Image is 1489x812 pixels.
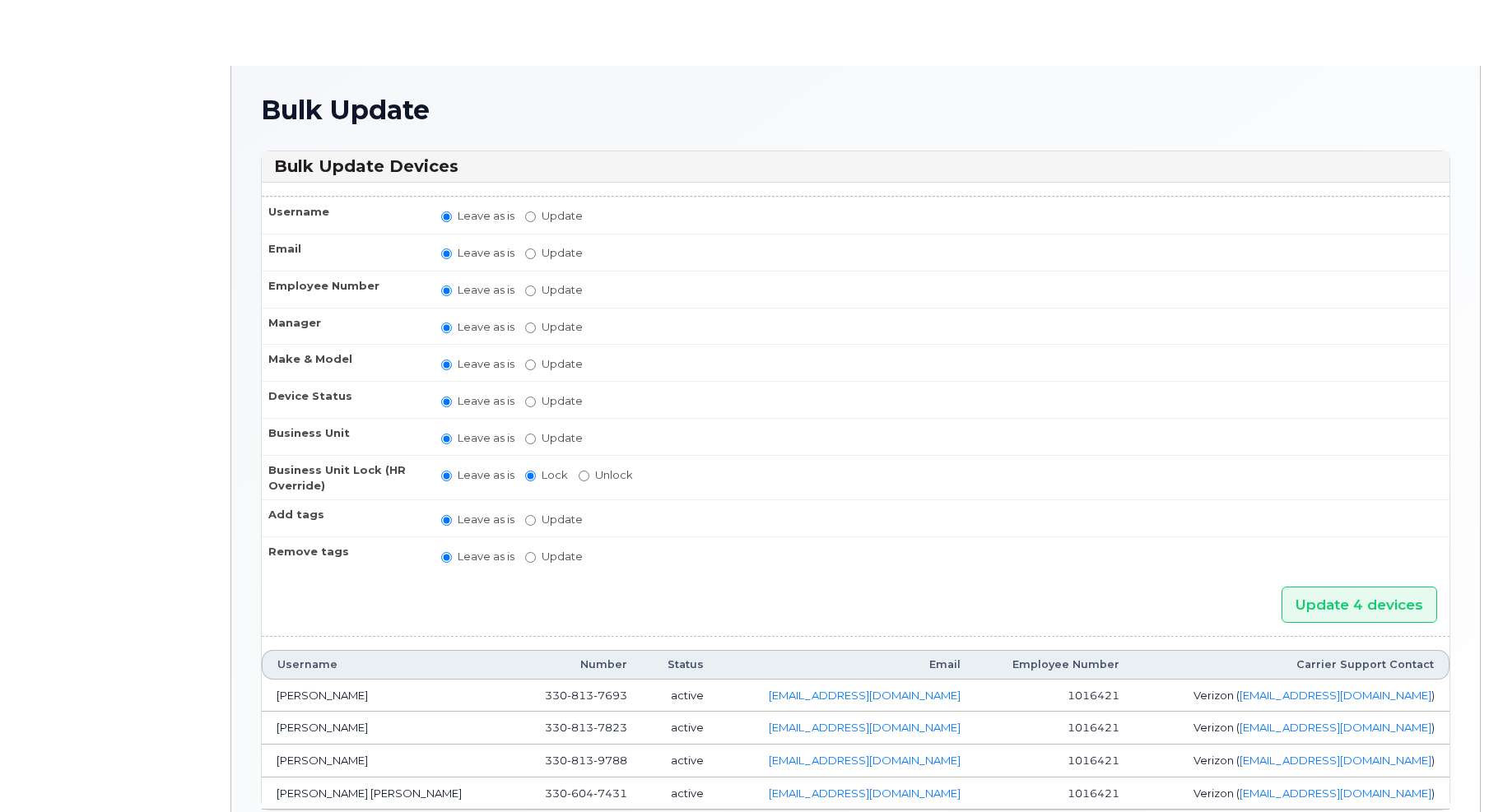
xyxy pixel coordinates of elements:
[1240,786,1431,800] a: [EMAIL_ADDRESS][DOMAIN_NAME]
[525,282,583,298] label: Update
[579,471,589,481] input: Unlock
[441,515,452,526] input: Leave as is
[262,712,511,745] td: [PERSON_NAME]
[579,467,633,483] label: Unlock
[769,786,961,800] a: [EMAIL_ADDRESS][DOMAIN_NAME]
[525,248,536,259] input: Update
[262,536,426,573] th: Remove tags
[642,777,719,810] td: active
[593,786,627,800] span: 7431
[441,211,452,222] input: Leave as is
[261,95,1450,124] h1: Bulk Update
[525,397,536,407] input: Update
[441,245,514,261] label: Leave as is
[567,754,593,767] span: 813
[975,777,1134,810] td: 1016421
[511,650,641,680] th: Number
[593,721,627,734] span: 7823
[642,680,719,712] td: active
[525,393,583,409] label: Update
[525,512,583,527] label: Update
[975,712,1134,745] td: 1016421
[262,418,426,455] th: Business Unit
[1240,754,1431,767] a: [EMAIL_ADDRESS][DOMAIN_NAME]
[262,308,426,345] th: Manager
[545,721,627,734] span: 330
[262,499,426,536] th: Add tags
[642,650,719,680] th: Status
[441,285,452,296] input: Leave as is
[441,319,514,335] label: Leave as is
[441,282,514,298] label: Leave as is
[1282,587,1437,624] input: Update 4 devices
[769,689,961,702] a: [EMAIL_ADDRESS][DOMAIN_NAME]
[593,689,627,702] span: 7693
[525,515,536,526] input: Update
[1240,689,1431,702] a: [EMAIL_ADDRESS][DOMAIN_NAME]
[525,245,583,261] label: Update
[262,271,426,308] th: Employee Number
[262,197,426,234] th: Username
[567,786,593,800] span: 604
[525,549,583,564] label: Update
[525,552,536,563] input: Update
[441,248,452,259] input: Leave as is
[1134,680,1449,712] td: Verizon ( )
[769,721,961,734] a: [EMAIL_ADDRESS][DOMAIN_NAME]
[567,689,593,702] span: 813
[525,208,583,224] label: Update
[441,322,452,333] input: Leave as is
[593,754,627,767] span: 9788
[525,356,583,372] label: Update
[441,208,514,224] label: Leave as is
[1134,650,1449,680] th: Carrier Support Contact
[1134,745,1449,777] td: Verizon ( )
[441,467,514,483] label: Leave as is
[441,434,452,444] input: Leave as is
[525,319,583,335] label: Update
[545,754,627,767] span: 330
[441,512,514,527] label: Leave as is
[545,689,627,702] span: 330
[1134,777,1449,810] td: Verizon ( )
[525,285,536,296] input: Update
[525,471,536,481] input: Lock
[525,434,536,444] input: Update
[642,712,719,745] td: active
[262,650,511,680] th: Username
[262,455,426,499] th: Business Unit Lock (HR Override)
[525,360,536,370] input: Update
[441,549,514,564] label: Leave as is
[1134,712,1449,745] td: Verizon ( )
[719,650,976,680] th: Email
[441,393,514,409] label: Leave as is
[262,680,511,712] td: [PERSON_NAME]
[262,381,426,418] th: Device Status
[441,471,452,481] input: Leave as is
[262,745,511,777] td: [PERSON_NAME]
[262,234,426,271] th: Email
[545,786,627,800] span: 330
[262,777,511,810] td: [PERSON_NAME] [PERSON_NAME]
[567,721,593,734] span: 813
[975,680,1134,712] td: 1016421
[441,397,452,407] input: Leave as is
[441,430,514,446] label: Leave as is
[525,211,536,222] input: Update
[975,650,1134,680] th: Employee Number
[525,322,536,333] input: Update
[274,155,1437,178] h3: Bulk Update Devices
[975,745,1134,777] td: 1016421
[525,467,568,483] label: Lock
[769,754,961,767] a: [EMAIL_ADDRESS][DOMAIN_NAME]
[441,356,514,372] label: Leave as is
[262,344,426,381] th: Make & Model
[441,360,452,370] input: Leave as is
[1240,721,1431,734] a: [EMAIL_ADDRESS][DOMAIN_NAME]
[441,552,452,563] input: Leave as is
[642,745,719,777] td: active
[525,430,583,446] label: Update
